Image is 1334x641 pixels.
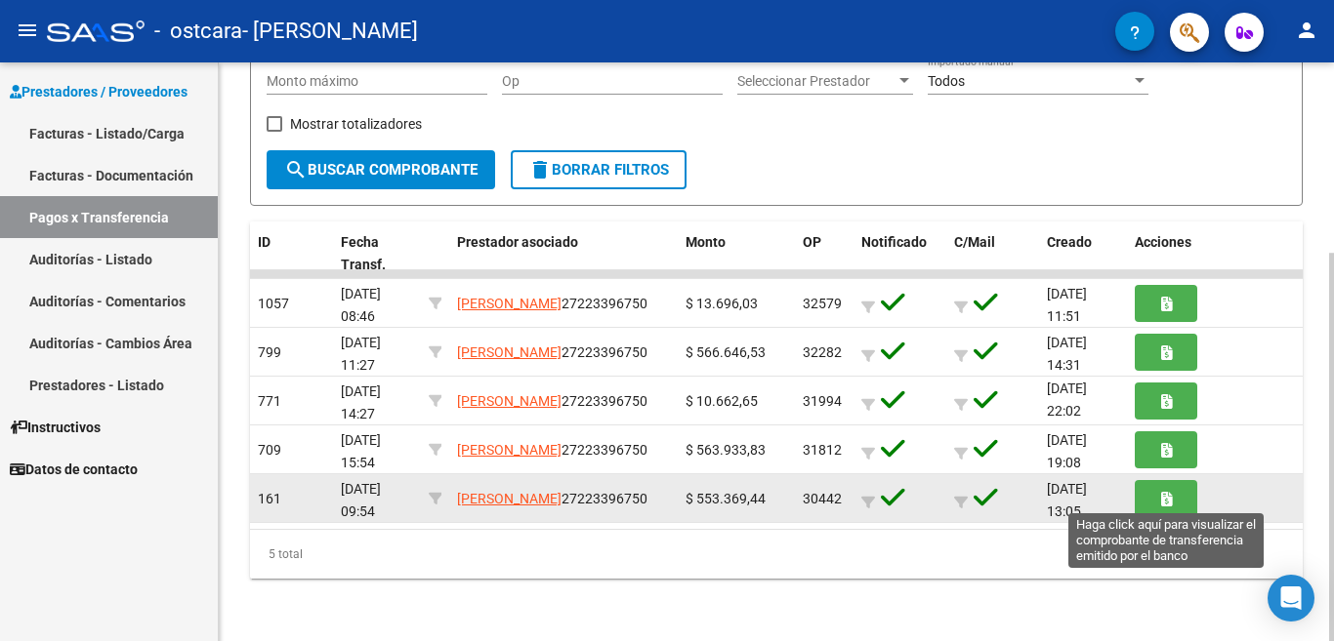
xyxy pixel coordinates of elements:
[154,10,242,53] span: - ostcara
[341,234,386,272] span: Fecha Transf.
[250,530,1303,579] div: 5 total
[928,73,965,89] span: Todos
[10,81,188,102] span: Prestadores / Proveedores
[1047,286,1087,324] span: [DATE] 11:51
[457,491,562,506] span: [PERSON_NAME]
[1135,234,1191,250] span: Acciones
[861,234,927,250] span: Notificado
[1047,381,1087,419] span: [DATE] 22:02
[1039,221,1127,286] datatable-header-cell: Creado
[1127,221,1303,286] datatable-header-cell: Acciones
[457,393,562,409] span: [PERSON_NAME]
[803,491,842,506] span: 30442
[1047,481,1087,519] span: [DATE] 13:05
[267,150,495,189] button: Buscar Comprobante
[528,161,669,179] span: Borrar Filtros
[528,158,552,181] mat-icon: delete
[795,221,854,286] datatable-header-cell: OP
[457,393,647,409] span: 27223396750
[1268,575,1314,621] div: Open Intercom Messenger
[511,150,687,189] button: Borrar Filtros
[854,221,946,286] datatable-header-cell: Notificado
[1047,335,1087,373] span: [DATE] 14:31
[284,158,308,181] mat-icon: search
[457,296,562,311] span: [PERSON_NAME]
[678,221,795,286] datatable-header-cell: Monto
[686,344,766,360] span: $ 566.646,53
[258,491,281,506] span: 161
[686,442,766,458] span: $ 563.933,83
[449,221,678,286] datatable-header-cell: Prestador asociado
[803,344,842,360] span: 32282
[686,234,726,250] span: Monto
[1295,19,1318,42] mat-icon: person
[803,393,842,409] span: 31994
[258,442,281,458] span: 709
[341,286,381,324] span: [DATE] 08:46
[457,296,647,311] span: 27223396750
[242,10,418,53] span: - [PERSON_NAME]
[457,344,562,360] span: [PERSON_NAME]
[954,234,995,250] span: C/Mail
[10,459,138,480] span: Datos de contacto
[10,417,101,438] span: Instructivos
[258,393,281,409] span: 771
[341,383,381,421] span: [DATE] 14:27
[16,19,39,42] mat-icon: menu
[333,221,421,286] datatable-header-cell: Fecha Transf.
[457,234,578,250] span: Prestador asociado
[284,161,478,179] span: Buscar Comprobante
[803,234,821,250] span: OP
[457,344,647,360] span: 27223396750
[686,393,758,409] span: $ 10.662,65
[803,442,842,458] span: 31812
[457,442,562,458] span: [PERSON_NAME]
[686,491,766,506] span: $ 553.369,44
[686,296,758,311] span: $ 13.696,03
[341,432,381,470] span: [DATE] 15:54
[1047,432,1087,470] span: [DATE] 19:08
[258,296,289,311] span: 1057
[258,344,281,360] span: 799
[341,335,381,373] span: [DATE] 11:27
[457,442,647,458] span: 27223396750
[341,481,381,519] span: [DATE] 09:54
[946,221,1039,286] datatable-header-cell: C/Mail
[1047,234,1092,250] span: Creado
[737,73,896,90] span: Seleccionar Prestador
[803,296,842,311] span: 32579
[290,112,422,136] span: Mostrar totalizadores
[258,234,271,250] span: ID
[250,221,333,286] datatable-header-cell: ID
[457,491,647,506] span: 27223396750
